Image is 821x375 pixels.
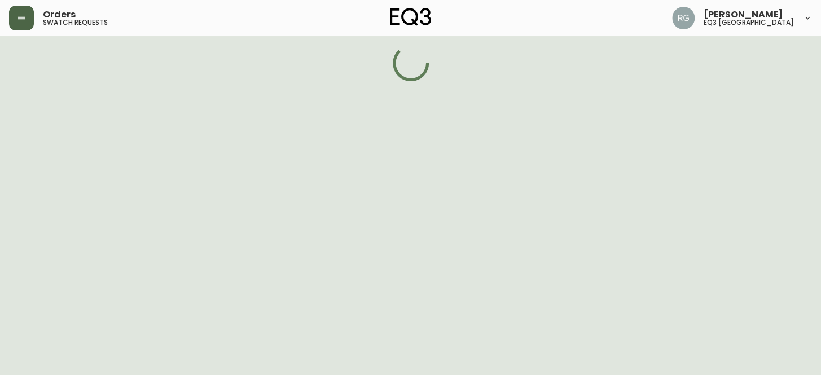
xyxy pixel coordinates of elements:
[390,8,432,26] img: logo
[672,7,695,29] img: f6fbd925e6db440fbde9835fd887cd24
[704,10,783,19] span: [PERSON_NAME]
[43,10,76,19] span: Orders
[704,19,794,26] h5: eq3 [GEOGRAPHIC_DATA]
[43,19,108,26] h5: swatch requests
